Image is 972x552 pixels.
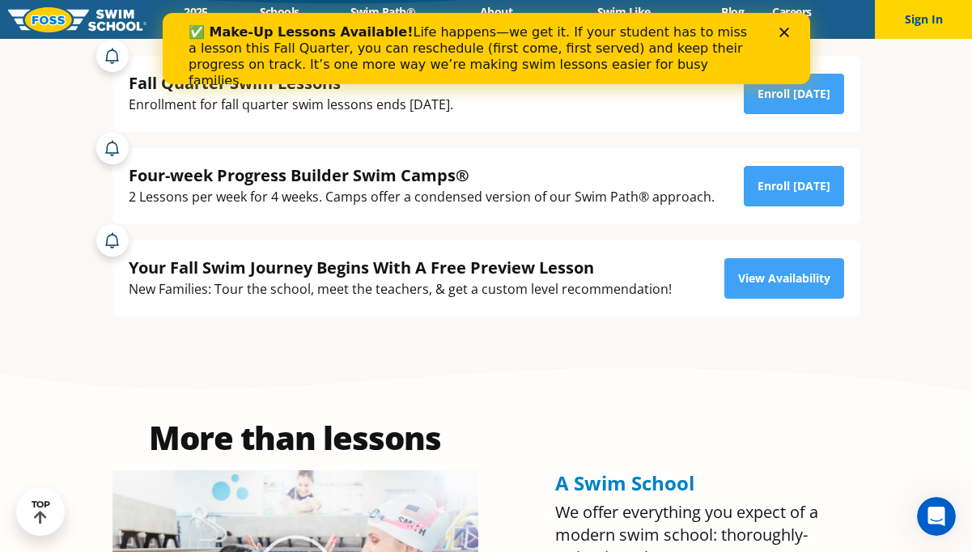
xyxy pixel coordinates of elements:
[245,4,313,19] a: Schools
[129,257,672,278] div: Your Fall Swim Journey Begins With A Free Preview Lesson
[129,278,672,300] div: New Families: Tour the school, meet the teachers, & get a custom level recommendation!
[32,499,50,524] div: TOP
[744,166,844,206] a: Enroll [DATE]
[917,497,956,536] iframe: Intercom live chat
[555,469,694,496] span: A Swim School
[129,94,453,116] div: Enrollment for fall quarter swim lessons ends [DATE].
[8,7,146,32] img: FOSS Swim School Logo
[313,4,452,35] a: Swim Path® Program
[112,422,478,454] h2: More than lessons
[129,186,715,208] div: 2 Lessons per week for 4 weeks. Camps offer a condensed version of our Swim Path® approach.
[452,4,540,35] a: About FOSS
[744,74,844,114] a: Enroll [DATE]
[146,4,245,35] a: 2025 Calendar
[758,4,826,19] a: Careers
[724,258,844,299] a: View Availability
[129,72,453,94] div: Fall Quarter Swim Lessons
[540,4,707,35] a: Swim Like [PERSON_NAME]
[129,164,715,186] div: Four-week Progress Builder Swim Camps®
[617,15,633,24] div: Close
[26,11,250,27] b: ✅ Make-Up Lessons Available!
[163,13,810,84] iframe: Intercom live chat banner
[707,4,758,19] a: Blog
[26,11,596,76] div: Life happens—we get it. If your student has to miss a lesson this Fall Quarter, you can reschedul...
